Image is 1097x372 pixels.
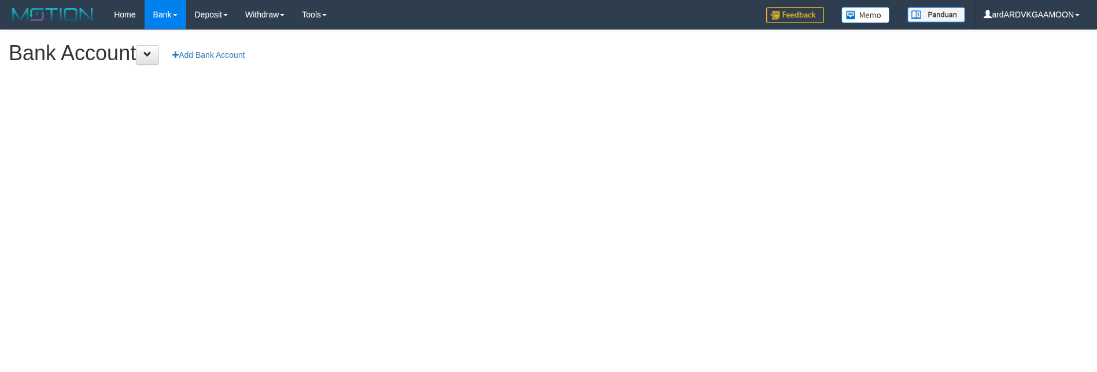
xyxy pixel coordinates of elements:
[9,42,1088,65] h1: Bank Account
[907,7,965,23] img: panduan.png
[165,45,252,65] a: Add Bank Account
[841,7,890,23] img: Button%20Memo.svg
[766,7,824,23] img: Feedback.jpg
[9,6,97,23] img: MOTION_logo.png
